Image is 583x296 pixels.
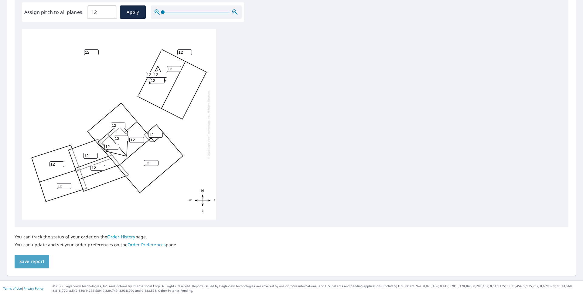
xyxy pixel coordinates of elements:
[3,286,22,291] a: Terms of Use
[15,242,178,247] p: You can update and set your order preferences on the page.
[128,242,166,247] a: Order Preferences
[107,234,135,240] a: Order History
[53,284,580,293] p: © 2025 Eagle View Technologies, Inc. and Pictometry International Corp. All Rights Reserved. Repo...
[24,286,43,291] a: Privacy Policy
[125,8,141,16] span: Apply
[15,234,178,240] p: You can track the status of your order on the page.
[3,287,43,290] p: |
[15,255,49,268] button: Save report
[87,4,117,21] input: 00.0
[120,5,146,19] button: Apply
[24,8,82,16] label: Assign pitch to all planes
[19,258,44,265] span: Save report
